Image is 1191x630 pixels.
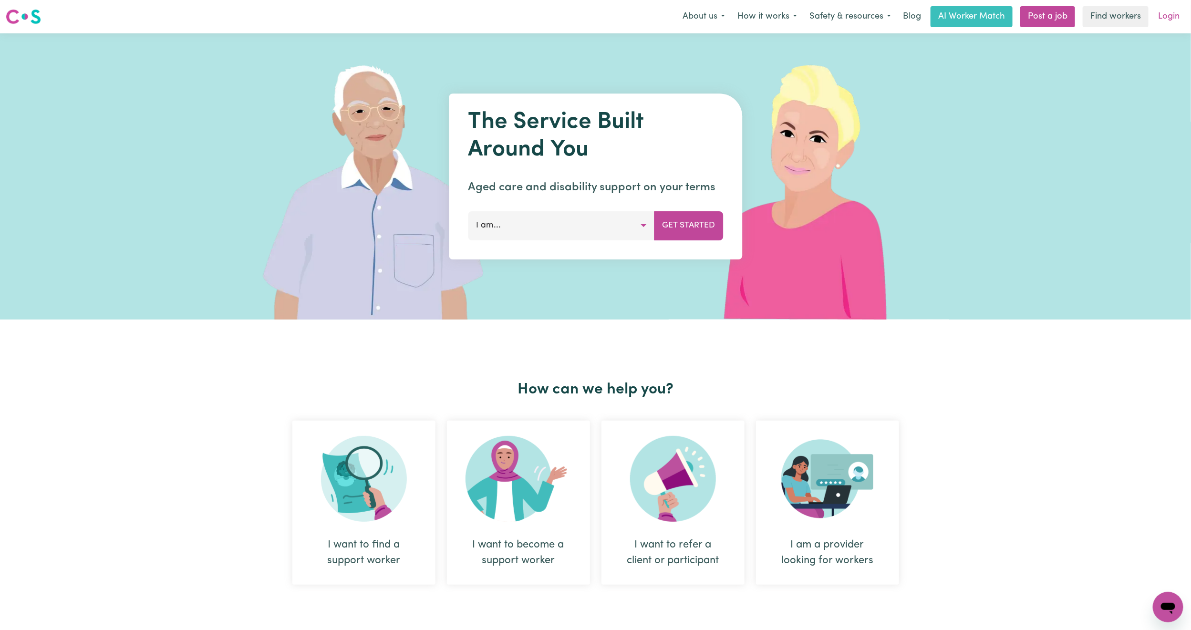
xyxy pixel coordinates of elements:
[676,7,731,27] button: About us
[466,436,571,522] img: Become Worker
[287,381,905,399] h2: How can we help you?
[654,211,723,240] button: Get Started
[6,8,41,25] img: Careseekers logo
[468,211,654,240] button: I am...
[1083,6,1149,27] a: Find workers
[315,537,413,568] div: I want to find a support worker
[292,421,435,585] div: I want to find a support worker
[1152,6,1185,27] a: Login
[781,436,874,522] img: Provider
[630,436,716,522] img: Refer
[731,7,803,27] button: How it works
[6,6,41,28] a: Careseekers logo
[321,436,407,522] img: Search
[803,7,897,27] button: Safety & resources
[779,537,876,568] div: I am a provider looking for workers
[468,109,723,164] h1: The Service Built Around You
[447,421,590,585] div: I want to become a support worker
[601,421,745,585] div: I want to refer a client or participant
[624,537,722,568] div: I want to refer a client or participant
[931,6,1013,27] a: AI Worker Match
[1153,592,1183,622] iframe: Button to launch messaging window, conversation in progress
[470,537,567,568] div: I want to become a support worker
[897,6,927,27] a: Blog
[468,179,723,196] p: Aged care and disability support on your terms
[756,421,899,585] div: I am a provider looking for workers
[1020,6,1075,27] a: Post a job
